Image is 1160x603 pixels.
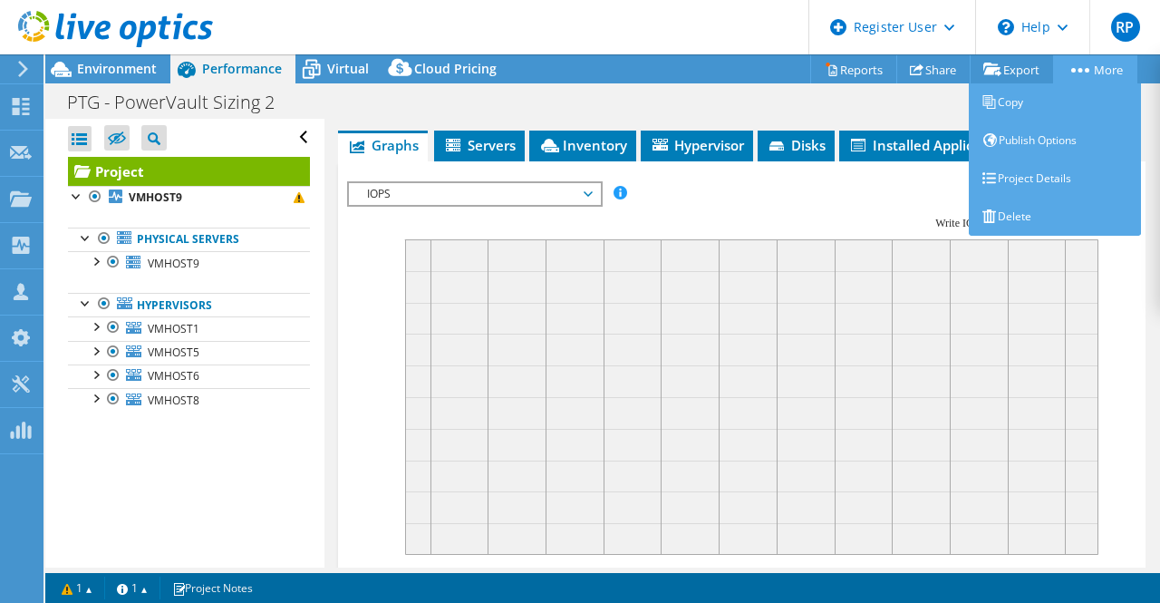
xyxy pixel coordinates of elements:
a: VMHOST9 [68,251,310,275]
span: Disks [767,136,826,154]
h1: PTG - PowerVault Sizing 2 [59,92,303,112]
a: Export [970,55,1054,83]
span: VMHOST8 [148,393,199,408]
a: Delete [969,198,1141,236]
a: Hypervisors [68,293,310,316]
span: Servers [443,136,516,154]
span: VMHOST6 [148,368,199,384]
a: Project Notes [159,577,266,599]
span: Hypervisor [650,136,744,154]
text: Write IOPS [935,217,986,229]
span: RP [1111,13,1140,42]
span: VMHOST1 [148,321,199,336]
b: VMHOST9 [129,190,182,205]
a: Reports [810,55,897,83]
a: 1 [49,577,105,599]
a: VMHOST1 [68,316,310,340]
a: Project Details [969,160,1141,198]
span: Performance [202,60,282,77]
span: Cloud Pricing [414,60,497,77]
a: VMHOST8 [68,388,310,412]
span: Installed Applications [848,136,1013,154]
span: Inventory [538,136,627,154]
a: 1 [104,577,160,599]
span: Virtual [327,60,369,77]
a: VMHOST5 [68,341,310,365]
span: Graphs [347,136,419,154]
span: VMHOST5 [148,345,199,360]
span: IOPS [358,183,591,205]
a: VMHOST6 [68,365,310,388]
a: More [1053,55,1137,83]
a: Publish Options [969,122,1141,160]
span: Environment [77,60,157,77]
a: Copy [969,83,1141,122]
a: Physical Servers [68,228,310,251]
svg: \n [998,19,1014,35]
a: VMHOST9 [68,186,310,209]
span: VMHOST9 [148,256,199,271]
a: Share [896,55,971,83]
a: Project [68,157,310,186]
